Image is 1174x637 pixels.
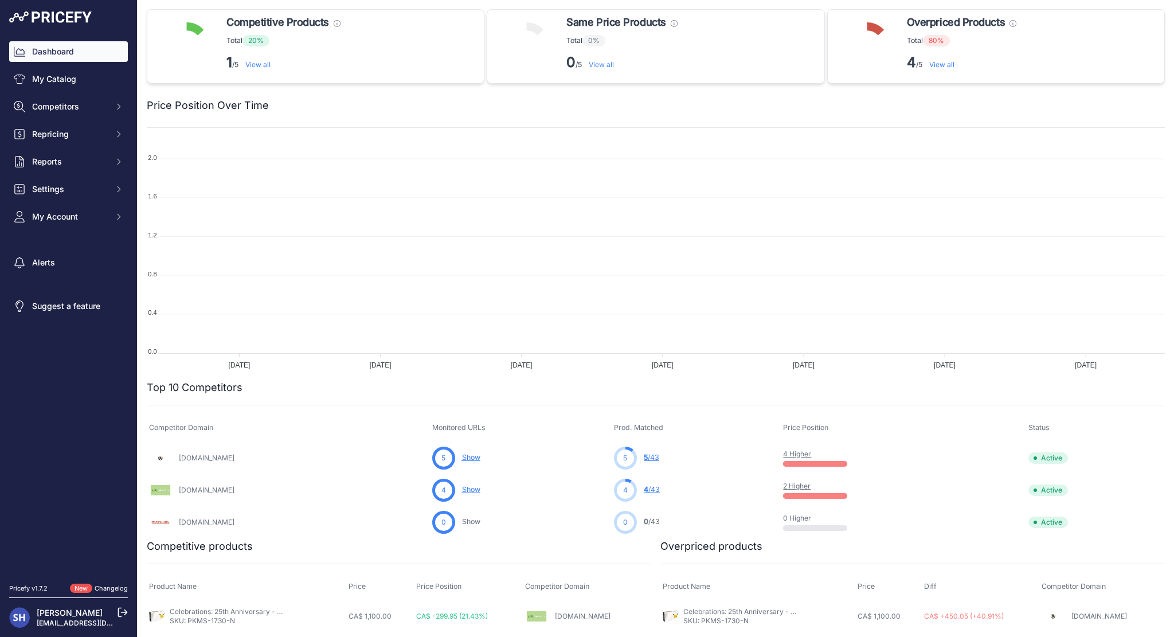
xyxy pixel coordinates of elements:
a: 5/43 [644,453,659,462]
span: Price [858,582,875,591]
a: [EMAIL_ADDRESS][DOMAIN_NAME] [37,619,156,627]
span: Active [1028,452,1068,464]
p: Total [226,35,341,46]
a: Show [462,517,480,526]
span: Product Name [663,582,710,591]
span: Competitor Domain [525,582,589,591]
p: 0 Higher [783,514,856,523]
h2: Overpriced products [660,538,762,554]
span: Active [1028,484,1068,496]
span: Competitor Domain [1042,582,1106,591]
button: Reports [9,151,128,172]
a: Alerts [9,252,128,273]
span: Product Name [149,582,197,591]
span: Active [1028,517,1068,528]
span: Competitors [32,101,107,112]
tspan: 2.0 [148,154,156,161]
p: Total [566,35,677,46]
span: 5 [644,453,648,462]
img: Pricefy Logo [9,11,92,23]
button: Settings [9,179,128,200]
a: View all [589,60,614,69]
span: CA$ -299.95 (21.43%) [416,612,488,620]
tspan: [DATE] [934,361,956,369]
button: Repricing [9,124,128,144]
a: My Catalog [9,69,128,89]
span: 4 [441,485,446,495]
tspan: 0.8 [148,271,156,278]
button: My Account [9,206,128,227]
h2: Top 10 Competitors [147,380,242,396]
tspan: 1.6 [148,193,156,200]
strong: 4 [907,54,916,71]
span: 80% [923,35,950,46]
h2: Price Position Over Time [147,97,269,114]
tspan: [DATE] [370,361,392,369]
tspan: 1.2 [148,232,156,239]
a: Dashboard [9,41,128,62]
span: Price Position [783,423,828,432]
a: 4/43 [644,485,660,494]
tspan: [DATE] [652,361,674,369]
tspan: [DATE] [793,361,815,369]
span: My Account [32,211,107,222]
span: Reports [32,156,107,167]
span: 20% [242,35,269,46]
span: 0 [441,517,446,527]
span: Competitive Products [226,14,329,30]
p: /5 [907,53,1016,72]
a: View all [929,60,954,69]
a: Changelog [95,584,128,592]
span: 0 [644,517,648,526]
p: SKU: PKMS-1730-N [683,616,798,626]
a: View all [245,60,271,69]
span: Monitored URLs [432,423,486,432]
tspan: [DATE] [511,361,533,369]
a: Celebrations: 25th Anniversary - Ultra-Premium Collection [683,607,874,616]
tspan: [DATE] [1075,361,1097,369]
a: [DOMAIN_NAME] [555,612,611,620]
span: Settings [32,183,107,195]
a: [DOMAIN_NAME] [179,518,234,526]
a: Show [462,453,480,462]
div: Pricefy v1.7.2 [9,584,48,593]
a: Suggest a feature [9,296,128,316]
a: 2 Higher [783,482,811,490]
span: Status [1028,423,1050,432]
span: Price Position [416,582,461,591]
span: CA$ +450.05 (+40.91%) [924,612,1004,620]
a: 4 Higher [783,450,811,458]
span: Repricing [32,128,107,140]
a: [DOMAIN_NAME] [179,486,234,494]
a: Show [462,485,480,494]
a: [PERSON_NAME] [37,608,103,618]
span: Price [349,582,366,591]
span: Overpriced Products [907,14,1005,30]
span: 0% [582,35,605,46]
a: Celebrations: 25th Anniversary - Ultra-Premium Collection [170,607,361,616]
span: CA$ 1,100.00 [349,612,392,620]
a: [DOMAIN_NAME] [1071,612,1127,620]
span: Prod. Matched [614,423,663,432]
p: /5 [566,53,677,72]
strong: 0 [566,54,576,71]
strong: 1 [226,54,232,71]
span: 4 [644,485,648,494]
h2: Competitive products [147,538,253,554]
p: /5 [226,53,341,72]
span: 0 [623,517,628,527]
tspan: 0.0 [148,348,156,355]
span: 5 [623,453,627,463]
nav: Sidebar [9,41,128,570]
button: Competitors [9,96,128,117]
span: Diff [924,582,937,591]
p: SKU: PKMS-1730-N [170,616,284,626]
tspan: [DATE] [229,361,251,369]
span: 4 [623,485,628,495]
a: 0/43 [644,517,660,526]
span: Same Price Products [566,14,666,30]
span: New [70,584,92,593]
span: CA$ 1,100.00 [858,612,901,620]
p: Total [907,35,1016,46]
span: Competitor Domain [149,423,213,432]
